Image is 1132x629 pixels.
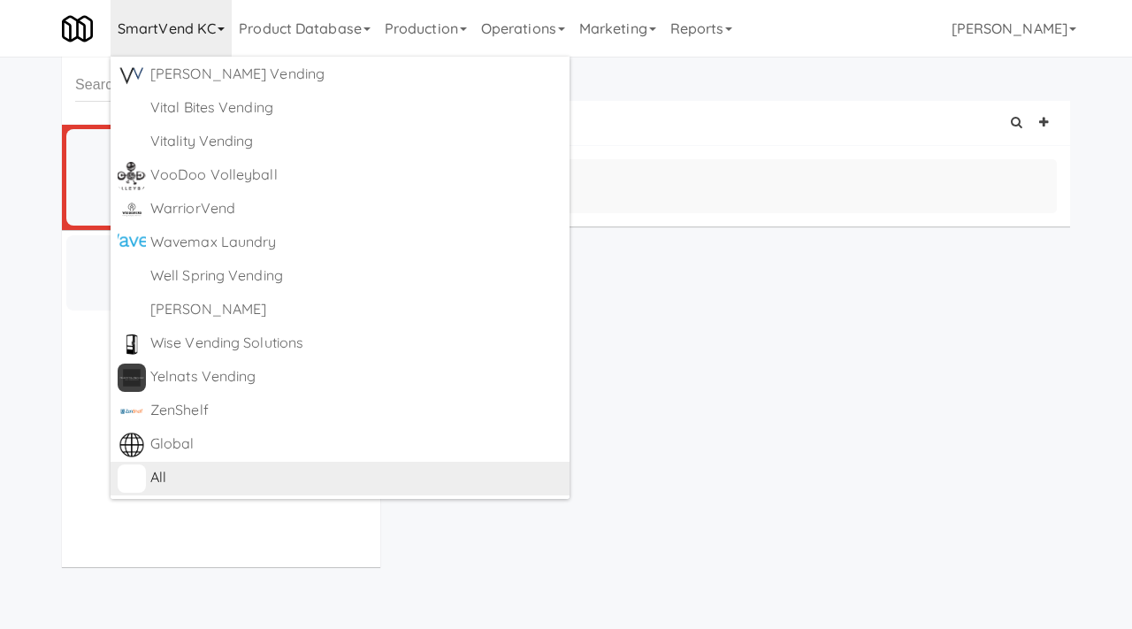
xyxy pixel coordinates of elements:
img: ACwAAAAAAQABAAACADs= [118,95,146,123]
div: Wise Vending Solutions [150,330,562,357]
img: edpfj7nukfmkchzytjs9.png [118,431,146,459]
img: igcptcwqvbx2yosppfft.png [118,397,146,426]
input: Search site [75,69,367,102]
div: Vitality Vending [150,128,562,155]
div: No notes found [420,159,1057,214]
li: AVIA College - Fridge (AVIAF631)[STREET_ADDRESS][US_STATE] 1 42 10Tax included [62,231,380,315]
img: ACwAAAAAAQABAAACADs= [118,128,146,157]
img: Micromart [62,13,93,44]
img: mvgspszovqzia6jmtxd2.png [118,196,146,224]
div: Well Spring Vending [150,263,562,289]
img: kjtogiexlhhf5zf966h9.jpg [118,364,146,392]
img: ACwAAAAAAQABAAACADs= [118,296,146,325]
img: pdqmclpbqlwbphktcyqe.png [118,330,146,358]
div: [PERSON_NAME] Vending [150,61,562,88]
img: eeydxqtrjqjwmfqkytmr.png [118,229,146,257]
img: ACwAAAAAAQABAAACADs= [118,464,146,493]
div: Vital Bites Vending [150,95,562,121]
div: Yelnats Vending [150,364,562,390]
img: vfsilrcx20yrlhsau5sk.png [118,162,146,190]
img: ACwAAAAAAQABAAACADs= [118,263,146,291]
div: Global [150,431,562,457]
li: AVIA 110 - Fridge (AVIA1867)[STREET_ADDRESS], [GEOGRAPHIC_DATA] [US_STATE] 1 42 10Tax included [62,125,380,231]
div: WarriorVend [150,196,562,222]
div: Wavemax Laundry [150,229,562,256]
div: ZenShelf [150,397,562,424]
div: All [150,464,562,491]
img: kfaugklmqy6elviedmni.png [118,61,146,89]
div: [PERSON_NAME] [150,296,562,323]
div: VooDoo Volleyball [150,162,562,188]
